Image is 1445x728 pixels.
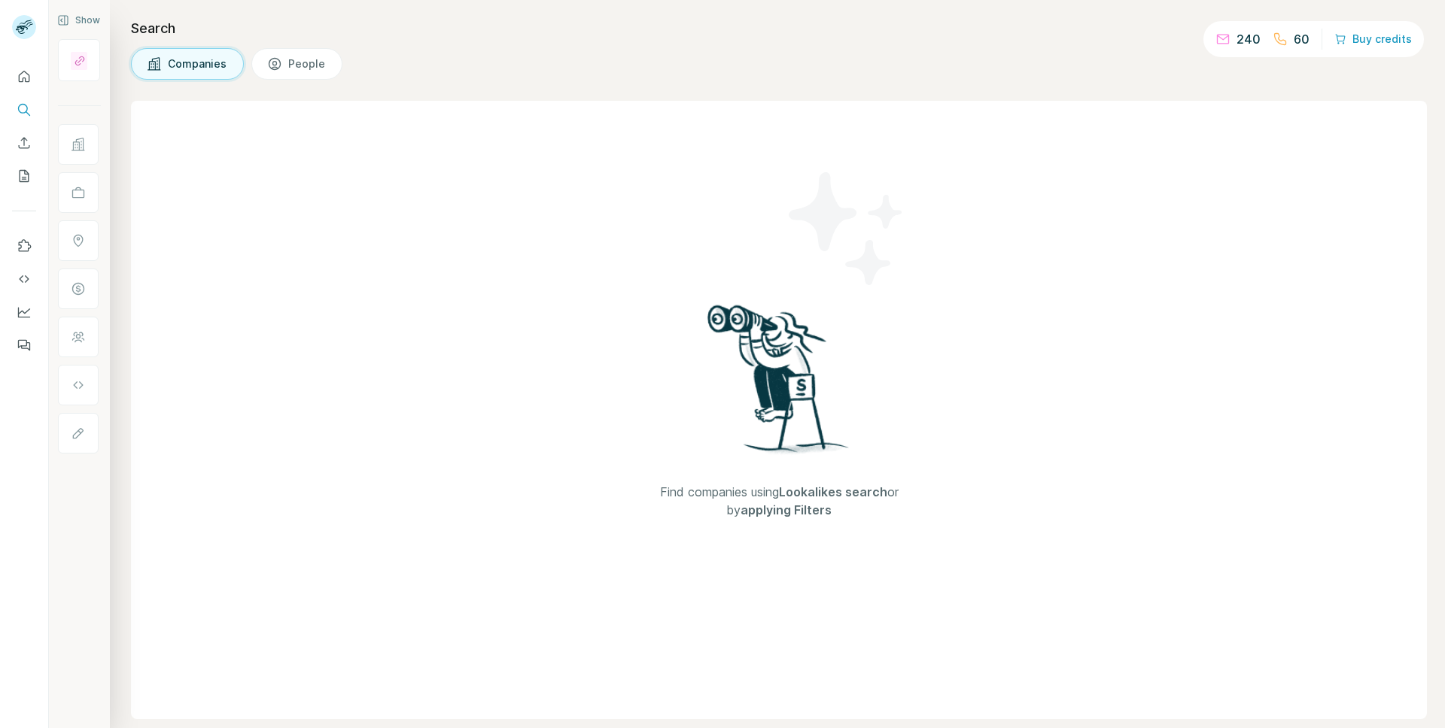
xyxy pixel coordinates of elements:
[12,299,36,326] button: Dashboard
[12,162,36,190] button: My lists
[779,161,914,296] img: Surfe Illustration - Stars
[12,96,36,123] button: Search
[1237,30,1261,48] p: 240
[1334,29,1412,50] button: Buy credits
[12,332,36,359] button: Feedback
[12,265,36,293] button: Use Surfe API
[779,484,887,499] span: Lookalikes search
[701,301,857,469] img: Surfe Illustration - Woman searching with binoculars
[12,63,36,90] button: Quick start
[47,9,111,32] button: Show
[643,483,914,519] span: Find companies using or by
[168,56,228,71] span: Companies
[131,18,1427,39] h4: Search
[12,232,36,259] button: Use Surfe on LinkedIn
[12,129,36,156] button: Enrich CSV
[1294,30,1310,48] p: 60
[741,502,832,517] span: applying Filters
[288,56,327,71] span: People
